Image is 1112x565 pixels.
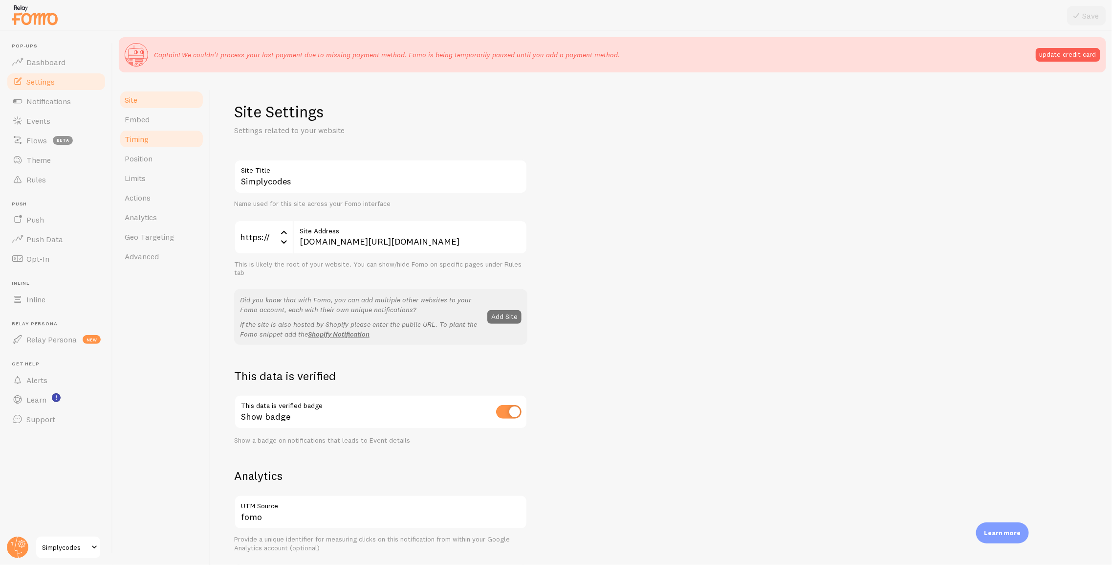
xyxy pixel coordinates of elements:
[26,254,49,264] span: Opt-In
[10,2,59,27] img: fomo-relay-logo-orange.svg
[52,393,61,402] svg: <p>Watch New Feature Tutorials!</p>
[119,188,204,207] a: Actions
[234,159,527,176] label: Site Title
[6,91,107,111] a: Notifications
[984,528,1021,538] p: Learn more
[6,330,107,349] a: Relay Persona new
[6,150,107,170] a: Theme
[6,72,107,91] a: Settings
[26,294,45,304] span: Inline
[6,111,107,131] a: Events
[234,200,527,208] div: Name used for this site across your Fomo interface
[119,207,204,227] a: Analytics
[234,495,527,512] label: UTM Source
[12,201,107,207] span: Push
[26,395,46,405] span: Learn
[26,77,55,87] span: Settings
[35,536,101,559] a: Simplycodes
[6,170,107,189] a: Rules
[240,319,481,339] p: If the site is also hosted by Shopify please enter the public URL. To plant the Fomo snippet add the
[1036,48,1100,62] button: update credit card
[26,175,46,184] span: Rules
[26,375,47,385] span: Alerts
[6,52,107,72] a: Dashboard
[125,193,151,203] span: Actions
[234,102,527,122] h1: Site Settings
[83,335,101,344] span: new
[6,210,107,229] a: Push
[125,95,137,105] span: Site
[308,330,370,339] a: Shopify Notification
[6,390,107,409] a: Learn
[12,321,107,327] span: Relay Persona
[125,251,159,261] span: Advanced
[487,310,522,324] button: Add Site
[6,409,107,429] a: Support
[119,227,204,247] a: Geo Targeting
[26,57,65,67] span: Dashboard
[26,96,71,106] span: Notifications
[119,168,204,188] a: Limits
[125,232,174,242] span: Geo Targeting
[234,260,527,277] div: This is likely the root of your website. You can show/hide Fomo on specific pages under Rules tab
[6,249,107,269] a: Opt-In
[119,129,204,149] a: Timing
[234,125,469,136] p: Settings related to your website
[293,220,527,254] input: myhonestcompany.com
[119,90,204,110] a: Site
[119,149,204,168] a: Position
[12,280,107,287] span: Inline
[119,247,204,266] a: Advanced
[6,131,107,150] a: Flows beta
[125,154,153,163] span: Position
[6,229,107,249] a: Push Data
[234,468,527,483] h2: Analytics
[53,136,73,145] span: beta
[26,234,63,244] span: Push Data
[119,110,204,129] a: Embed
[240,295,481,315] p: Did you know that with Fomo, you can add multiple other websites to your Fomo account, each with ...
[26,414,55,424] span: Support
[125,173,146,183] span: Limits
[12,361,107,367] span: Get Help
[26,215,44,225] span: Push
[234,368,527,384] h2: This data is verified
[6,370,107,390] a: Alerts
[42,542,88,553] span: Simplycodes
[976,522,1029,543] div: Learn more
[26,155,51,165] span: Theme
[154,50,620,60] p: Captain! We couldn't process your last payment due to missing payment method. Fomo is being tempo...
[234,395,527,430] div: Show badge
[26,335,77,344] span: Relay Persona
[125,212,157,222] span: Analytics
[125,114,150,124] span: Embed
[234,220,293,254] div: https://
[234,436,527,445] div: Show a badge on notifications that leads to Event details
[6,290,107,309] a: Inline
[26,136,47,145] span: Flows
[12,43,107,49] span: Pop-ups
[293,220,527,237] label: Site Address
[234,535,527,552] div: Provide a unique identifier for measuring clicks on this notification from within your Google Ana...
[26,116,50,126] span: Events
[125,134,149,144] span: Timing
